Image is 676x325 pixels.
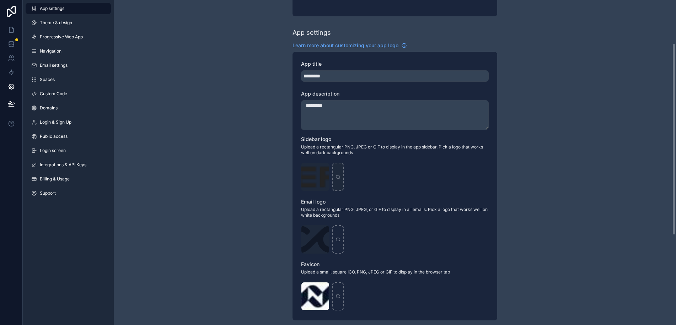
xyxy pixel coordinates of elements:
a: Login screen [26,145,111,156]
span: Progressive Web App [40,34,83,40]
span: Favicon [301,261,320,267]
span: App settings [40,6,64,11]
span: Support [40,190,56,196]
a: Support [26,188,111,199]
span: Email settings [40,63,68,68]
a: Progressive Web App [26,31,111,43]
a: Integrations & API Keys [26,159,111,170]
span: Domains [40,105,58,111]
a: Domains [26,102,111,114]
span: Navigation [40,48,61,54]
a: Spaces [26,74,111,85]
span: Sidebar logo [301,136,331,142]
span: Learn more about customizing your app logo [293,42,398,49]
span: Spaces [40,77,55,82]
span: Public access [40,134,68,139]
a: Billing & Usage [26,173,111,185]
span: Billing & Usage [40,176,70,182]
a: Login & Sign Up [26,117,111,128]
span: Integrations & API Keys [40,162,86,168]
span: Upload a small, square ICO, PNG, JPEG or GIF to display in the browser tab [301,269,489,275]
span: Upload a rectangular PNG, JPEG or GIF to display in the app sidebar. Pick a logo that works well ... [301,144,489,156]
a: Navigation [26,45,111,57]
a: Theme & design [26,17,111,28]
span: Upload a rectangular PNG, JPEG, or GIF to display in all emails. Pick a logo that works well on w... [301,207,489,218]
a: App settings [26,3,111,14]
span: Login & Sign Up [40,119,71,125]
span: App title [301,61,322,67]
a: Email settings [26,60,111,71]
span: App description [301,91,339,97]
span: Email logo [301,199,326,205]
span: Theme & design [40,20,72,26]
span: Custom Code [40,91,67,97]
a: Custom Code [26,88,111,99]
a: Public access [26,131,111,142]
div: App settings [293,28,331,38]
span: Login screen [40,148,66,153]
a: Learn more about customizing your app logo [293,42,407,49]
